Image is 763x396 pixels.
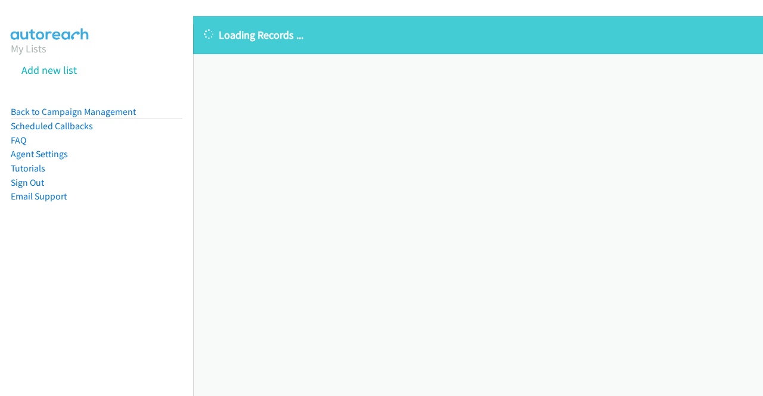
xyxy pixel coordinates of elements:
a: Back to Campaign Management [11,106,136,117]
a: Add new list [21,63,77,77]
p: Loading Records ... [204,27,752,43]
a: Tutorials [11,163,45,174]
a: Scheduled Callbacks [11,120,93,132]
a: My Lists [11,42,46,55]
a: Email Support [11,191,67,202]
a: Sign Out [11,177,44,188]
a: FAQ [11,135,26,146]
a: Agent Settings [11,148,68,160]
